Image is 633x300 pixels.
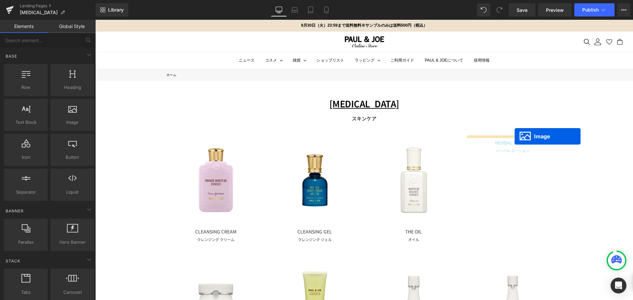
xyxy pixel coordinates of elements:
button: Redo [493,3,506,16]
font: クレンジング ジェル [203,217,236,222]
font: クレンジング クリーム [102,217,139,222]
span: Save [517,7,527,14]
a: ご利用ガイド [295,38,319,44]
a: Mobile [318,3,334,16]
font: CLEANSING GEL [202,208,237,215]
nav: セカンダリナビゲーション [478,19,538,25]
span: Parallax [6,239,46,246]
a: THE OILオイル [286,205,351,227]
a: Tablet [303,3,318,16]
a: ショップリスト [221,38,249,44]
a: Laptop [287,3,303,16]
span: Tabs [6,289,46,296]
span: Preview [546,7,564,14]
button: Publish [574,3,615,16]
a: Landing Pages [20,3,96,9]
span: Banner [5,208,24,214]
summary: コスメ [170,38,182,44]
font: CLEANSING CREAM [100,208,141,215]
a: New Library [96,3,128,16]
a: Preview [538,3,572,16]
span: Image [52,119,92,126]
button: More [617,3,630,16]
span: Separator [6,189,46,196]
a: CLEANSING GELクレンジング ジェル [187,205,253,227]
span: Liquid [52,189,92,196]
a: ニュース [143,38,159,44]
strong: [MEDICAL_DATA] [234,77,304,90]
span: Hero Banner [52,239,92,246]
font: オイル [313,217,324,222]
a: ホーム [71,53,81,57]
font: HERBAL LOTION [400,120,435,126]
span: Heading [52,84,92,91]
span: Stack [5,258,21,264]
a: CLEANSING CREAMクレンジング クリーム [88,205,154,227]
summary: ラッピング [259,38,279,44]
font: THE OIL [310,208,327,215]
span: Button [52,154,92,161]
span: Base [5,53,18,59]
a: Desktop [271,3,287,16]
button: Undo [477,3,490,16]
span: Library [108,7,124,13]
p: 9月30日（火）23:59まで送料無料※サンプルのみは送料500円（税込） [206,3,332,9]
strong: スキンケア [256,95,281,102]
a: HERBAL LOTIONハーバル ローション [384,116,450,138]
span: Text Block [6,119,46,126]
span: [MEDICAL_DATA] [20,10,58,15]
a: 採用情報 [378,38,394,44]
div: Open Intercom Messenger [611,278,626,293]
span: Publish [582,7,599,13]
font: ハーバル ローション [401,128,434,133]
summary: 雑貨 [197,38,205,44]
a: Global Style [48,20,96,33]
span: Icon [6,154,46,161]
span: Row [6,84,46,91]
span: Carousel [52,289,92,296]
a: PAUL & JOEについて [329,38,368,44]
